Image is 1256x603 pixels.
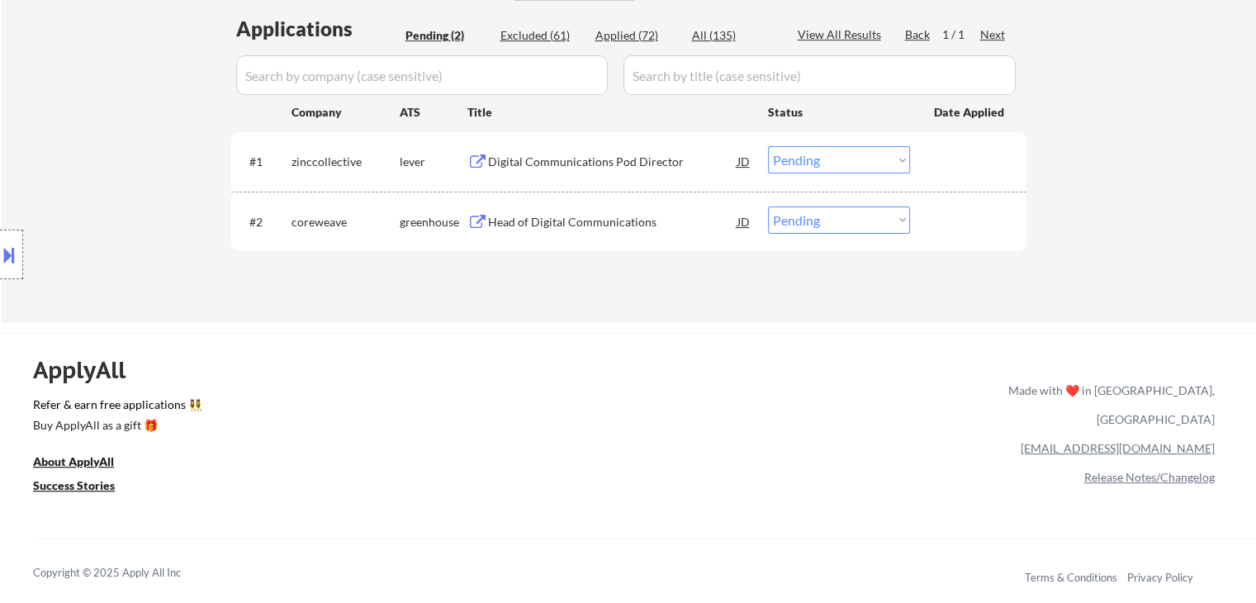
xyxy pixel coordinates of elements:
div: Made with ❤️ in [GEOGRAPHIC_DATA], [GEOGRAPHIC_DATA] [1002,376,1215,434]
div: Excluded (61) [500,27,583,44]
div: Pending (2) [405,27,488,44]
div: coreweave [291,214,400,230]
div: zinccollective [291,154,400,170]
div: JD [736,146,752,176]
div: Digital Communications Pod Director [488,154,737,170]
div: Head of Digital Communications [488,214,737,230]
a: Privacy Policy [1127,571,1193,584]
u: Success Stories [33,478,115,492]
a: [EMAIL_ADDRESS][DOMAIN_NAME] [1021,441,1215,455]
div: 1 / 1 [942,26,980,43]
a: Release Notes/Changelog [1084,470,1215,484]
div: Back [905,26,931,43]
input: Search by company (case sensitive) [236,55,608,95]
div: Status [768,97,910,126]
a: Buy ApplyAll as a gift 🎁 [33,416,198,437]
input: Search by title (case sensitive) [623,55,1016,95]
div: JD [736,207,752,236]
div: View All Results [798,26,886,43]
u: About ApplyAll [33,454,114,468]
div: Applied (72) [595,27,678,44]
div: lever [400,154,467,170]
a: Success Stories [33,477,137,497]
div: Date Applied [934,104,1007,121]
div: Applications [236,19,400,39]
div: Title [467,104,752,121]
div: ATS [400,104,467,121]
div: All (135) [692,27,775,44]
a: Refer & earn free applications 👯‍♀️ [33,399,663,416]
a: Terms & Conditions [1025,571,1117,584]
div: Copyright © 2025 Apply All Inc [33,565,223,582]
a: About ApplyAll [33,453,137,473]
div: Company [291,104,400,121]
div: greenhouse [400,214,467,230]
div: Next [980,26,1007,43]
div: Buy ApplyAll as a gift 🎁 [33,420,198,431]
